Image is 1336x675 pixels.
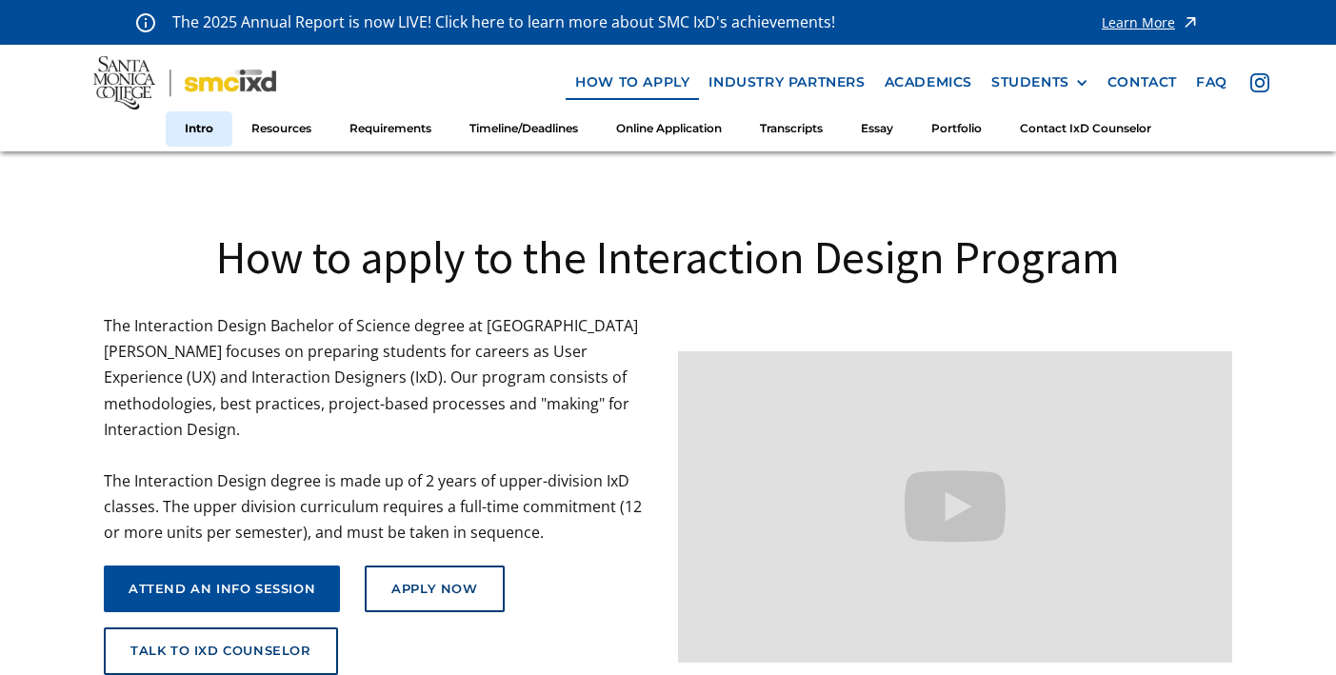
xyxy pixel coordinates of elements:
[875,65,982,100] a: Academics
[597,111,741,147] a: Online Application
[699,65,874,100] a: industry partners
[1186,65,1237,100] a: faq
[166,111,232,147] a: Intro
[136,12,155,32] img: icon - information - alert
[104,566,340,613] a: attend an info session
[330,111,450,147] a: Requirements
[1001,111,1170,147] a: Contact IxD Counselor
[566,65,699,100] a: how to apply
[1102,16,1175,30] div: Learn More
[1098,65,1186,100] a: contact
[912,111,1001,147] a: Portfolio
[842,111,912,147] a: Essay
[232,111,330,147] a: Resources
[991,74,1069,90] div: STUDENTS
[1181,10,1200,35] img: icon - arrow - alert
[1250,73,1269,92] img: icon - instagram
[93,56,276,109] img: Santa Monica College - SMC IxD logo
[741,111,842,147] a: Transcripts
[104,228,1232,287] h1: How to apply to the Interaction Design Program
[172,10,837,35] p: The 2025 Annual Report is now LIVE! Click here to learn more about SMC IxD's achievements!
[129,582,315,597] div: attend an info session
[130,644,311,659] div: talk to ixd counselor
[450,111,597,147] a: Timeline/Deadlines
[365,566,504,613] a: Apply Now
[104,627,338,675] a: talk to ixd counselor
[678,351,1233,663] iframe: Design your future with a Bachelor's Degree in Interaction Design from Santa Monica College
[104,313,659,546] p: The Interaction Design Bachelor of Science degree at [GEOGRAPHIC_DATA][PERSON_NAME] focuses on pr...
[1102,10,1200,35] a: Learn More
[991,74,1088,90] div: STUDENTS
[391,582,477,597] div: Apply Now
